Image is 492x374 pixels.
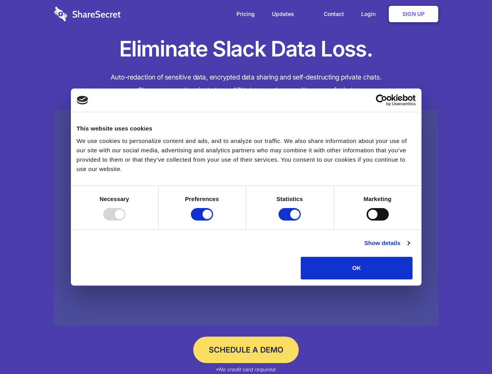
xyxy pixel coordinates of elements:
a: Usercentrics Cookiebot - opens in a new window [347,94,416,106]
img: logo [77,96,88,104]
em: *No credit card required. [215,366,277,372]
h4: Auto-redaction of sensitive data, encrypted data sharing and self-destructing private chats. Shar... [54,71,438,97]
img: logo-wordmark-white-trans-d4663122ce5f474addd5e946df7df03e33cb6a1c49d2221995e7729f52c070b2.svg [54,7,121,21]
strong: Necessary [100,196,129,202]
a: Sign Up [389,6,438,22]
strong: Statistics [277,196,303,202]
a: Contact [316,2,352,26]
h1: Eliminate Slack Data Loss. [54,35,438,63]
a: Login [353,2,387,26]
div: We use cookies to personalize content and ads, and to analyze our traffic. We also share informat... [77,136,416,174]
a: Pricing [229,2,263,26]
a: Wistia video thumbnail [54,110,438,326]
a: Show details [364,238,409,248]
strong: Preferences [185,196,219,202]
button: OK [301,257,413,279]
strong: Marketing [363,196,391,202]
div: This website uses cookies [77,124,416,133]
a: Schedule a Demo [193,337,299,363]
